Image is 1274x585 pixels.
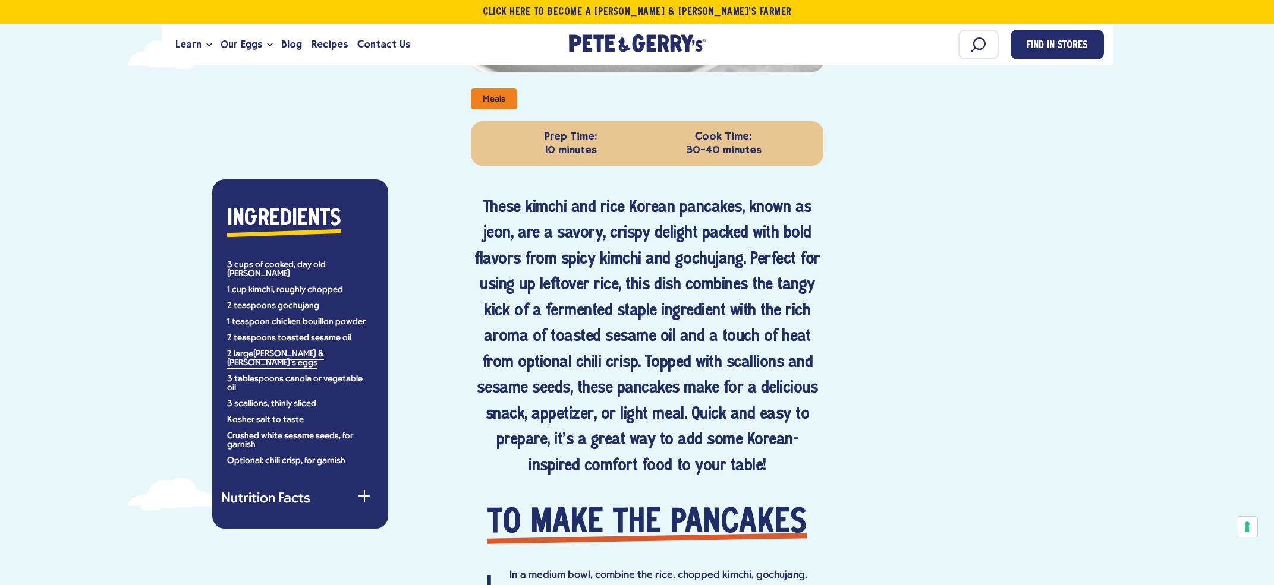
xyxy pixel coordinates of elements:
[216,29,267,61] a: Our Eggs
[650,129,797,157] p: 30-40 minutes
[227,261,373,279] li: 3 cups of cooked, day old [PERSON_NAME]
[357,37,410,52] span: Contact Us
[307,29,353,61] a: Recipes
[281,37,302,52] span: Blog
[267,43,273,47] button: Open the dropdown menu for Our Eggs
[171,29,206,61] a: Learn
[227,416,373,425] li: Kosher salt to taste
[1027,38,1087,54] span: Find in Stores
[1011,30,1104,59] a: Find in Stores
[227,302,373,311] li: 2 teaspoons gochujang
[474,200,820,474] strong: These kimchi and rice Korean pancakes, known as jeon, are a savory, crispy delight packed with bo...
[227,318,373,327] li: 1 teaspoon chicken bouillon powder
[227,286,373,295] li: 1 cup kimchi, roughly chopped
[227,457,373,466] li: Optional: chili crisp, for garnish
[276,29,307,61] a: Blog
[227,400,373,409] li: 3 scallions, thinly sliced
[227,375,373,393] li: 3 tablespoons canola or vegetable oil
[227,350,373,368] li: 2 large
[498,129,644,143] strong: Prep Time:
[206,43,212,47] button: Open the dropdown menu for Learn
[227,334,373,343] li: 2 teaspoons toasted sesame oil
[471,88,517,109] li: Meals
[227,432,373,450] li: Crushed white sesame seeds, for garnish
[958,30,999,59] input: Search
[221,37,262,52] span: Our Eggs
[312,37,348,52] span: Recipes
[353,29,415,61] a: Contact Us
[227,349,324,369] a: [PERSON_NAME] & [PERSON_NAME]'s eggs
[650,129,797,143] strong: Cook Time:
[221,492,379,507] button: Nutrition Facts
[1237,517,1257,537] button: Your consent preferences for tracking technologies
[498,129,644,157] p: 10 minutes
[227,208,341,230] strong: Ingredients
[487,505,807,541] strong: To make the pancakes
[175,37,202,52] span: Learn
